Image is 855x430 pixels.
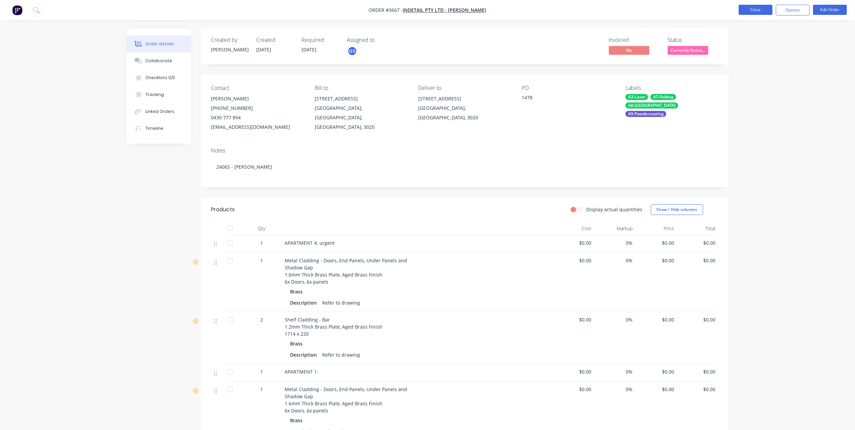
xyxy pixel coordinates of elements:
span: $0.00 [555,386,592,393]
span: 2 [261,316,263,323]
div: 24065 - [PERSON_NAME] [211,157,718,177]
div: Products [211,206,235,214]
span: 1 [261,239,263,246]
span: 1 [261,386,263,393]
span: $0.00 [555,368,592,375]
div: [GEOGRAPHIC_DATA], [GEOGRAPHIC_DATA], [GEOGRAPHIC_DATA], 3020 [315,103,407,132]
div: [PERSON_NAME][PHONE_NUMBER]0430 777 894[EMAIL_ADDRESS][DOMAIN_NAME] [211,94,304,132]
div: PO [522,85,615,91]
button: Order details [127,35,191,52]
div: Contact [211,85,304,91]
span: 0% [597,368,633,375]
div: Description [290,350,320,360]
div: 1478 [522,94,607,103]
span: $0.00 [680,316,716,323]
label: Display actual quantities [587,206,643,213]
div: Refer to drawing [320,350,363,360]
div: Assigned to [347,37,415,43]
div: Collaborate [145,58,172,64]
img: Factory [12,5,22,15]
span: [DATE] [257,46,271,53]
span: Shelf Cladding - Bar 1.2mm Thick Brass Plate, Aged Brass Finish 1714 x 220 [285,316,383,337]
span: Metal Cladding - Doors, End Panels, Under Panels and Shadow Gap 1.6mm Thick Brass Plate, Aged Bra... [285,386,407,414]
div: [STREET_ADDRESS] [418,94,511,103]
button: Show / Hide columns [651,204,703,215]
span: [DATE] [302,46,317,53]
div: [PHONE_NUMBER] [211,103,304,113]
div: [STREET_ADDRESS][GEOGRAPHIC_DATA], [GEOGRAPHIC_DATA], 3020 [418,94,511,122]
button: Options [776,5,810,16]
span: $0.00 [680,386,716,393]
div: Brass [290,287,306,296]
span: $0.00 [680,239,716,246]
div: A8-[GEOGRAPHIC_DATA] [625,102,678,109]
span: 1 [261,257,263,264]
div: Labels [625,85,718,91]
button: Tracking [127,86,191,103]
div: Required [302,37,339,43]
span: APARTMENT 4: urgent [285,240,335,246]
span: 0% [597,386,633,393]
span: $0.00 [638,257,674,264]
span: $0.00 [555,257,592,264]
div: Total [677,222,718,235]
span: APARTMENT 1: [285,368,318,375]
div: [STREET_ADDRESS] [315,94,407,103]
button: Timeline [127,120,191,137]
span: 0% [597,239,633,246]
div: [PERSON_NAME] [211,94,304,103]
div: 0430 777 894 [211,113,304,122]
span: Currently Outso... [668,46,708,54]
span: $0.00 [680,257,716,264]
div: Refer to drawing [320,298,363,308]
div: Qty [242,222,282,235]
div: Price [636,222,677,235]
div: Invoiced [609,37,660,43]
span: $0.00 [638,386,674,393]
div: Bill to [315,85,407,91]
div: [STREET_ADDRESS][GEOGRAPHIC_DATA], [GEOGRAPHIC_DATA], [GEOGRAPHIC_DATA], 3020 [315,94,407,132]
div: Status [668,37,718,43]
span: 0% [597,316,633,323]
a: Indetail Pty Ltd - [PERSON_NAME] [403,7,486,14]
div: A7-Folding [650,94,676,100]
div: [GEOGRAPHIC_DATA], [GEOGRAPHIC_DATA], 3020 [418,103,511,122]
button: Collaborate [127,52,191,69]
span: Order #3667 - [369,7,403,14]
div: Timeline [145,125,163,132]
div: Description [290,298,320,308]
div: Markup [594,222,636,235]
span: Metal Cladding - Doors, End Panels, Under Panels and Shadow Gap 1.6mm Thick Brass Plate, Aged Bra... [285,257,407,285]
div: A3-Laser [625,94,648,100]
div: A9-Powdercoating [625,111,666,117]
div: Linked Orders [145,109,174,115]
div: Deliver to [418,85,511,91]
div: Checklists 0/0 [145,75,175,81]
div: [EMAIL_ADDRESS][DOMAIN_NAME] [211,122,304,132]
div: Notes [211,147,718,154]
div: [PERSON_NAME] [211,46,248,53]
div: Cost [553,222,594,235]
button: GS [347,46,357,56]
button: Close [739,5,773,15]
span: 0% [597,257,633,264]
div: Created [257,37,294,43]
div: Created by [211,37,248,43]
button: Currently Outso... [668,46,708,56]
div: Order details [145,41,174,47]
span: $0.00 [638,368,674,375]
span: $0.00 [680,368,716,375]
button: Edit Order [813,5,847,15]
button: Checklists 0/0 [127,69,191,86]
span: $0.00 [638,316,674,323]
button: Linked Orders [127,103,191,120]
span: $0.00 [555,239,592,246]
span: $0.00 [555,316,592,323]
span: No [609,46,649,54]
div: Tracking [145,92,164,98]
span: $0.00 [638,239,674,246]
div: Brass [290,415,306,425]
div: Brass [290,339,306,349]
